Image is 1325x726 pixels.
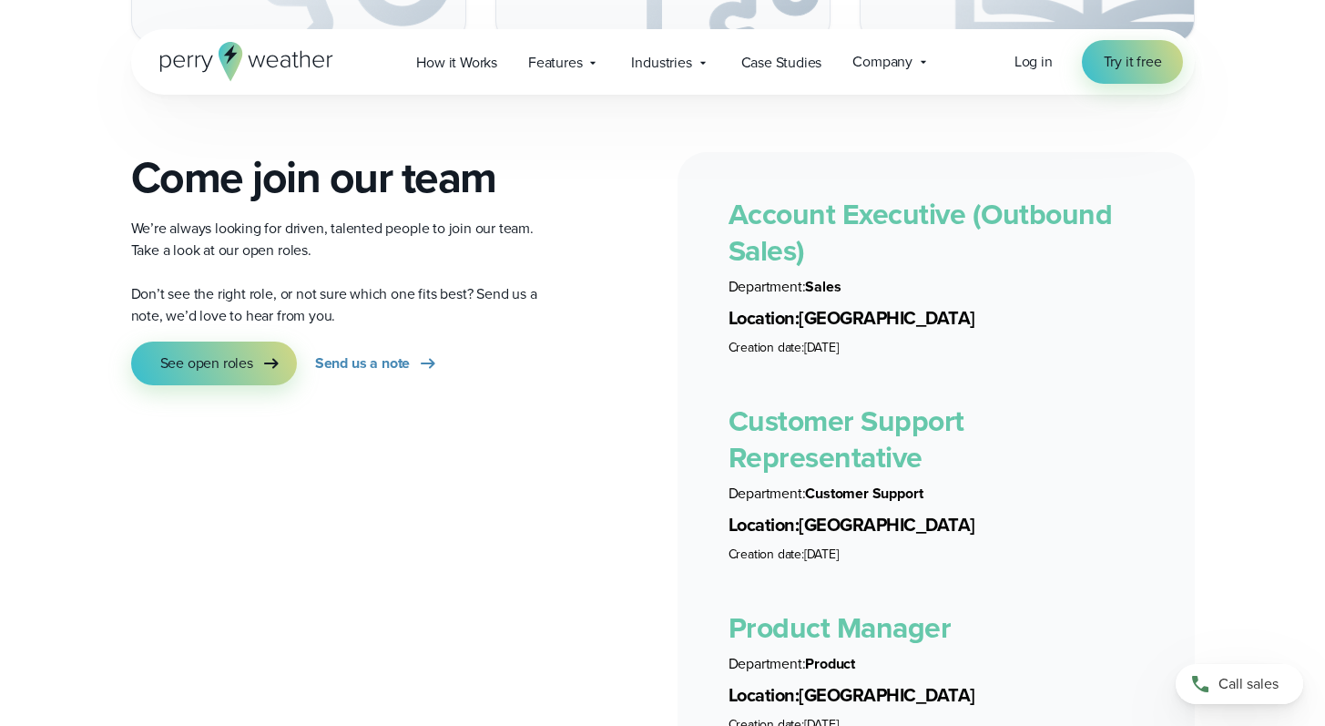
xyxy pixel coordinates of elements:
li: [DATE] [729,339,1144,357]
li: Sales [729,276,1144,298]
p: Don’t see the right role, or not sure which one fits best? Send us a note, we’d love to hear from... [131,283,557,327]
a: How it Works [401,44,513,81]
span: Department: [729,276,806,297]
span: Location: [729,681,800,709]
span: Features [528,52,582,74]
a: Case Studies [726,44,838,81]
li: [GEOGRAPHIC_DATA] [729,512,1144,538]
span: Industries [631,52,691,74]
span: Location: [729,304,800,332]
span: Try it free [1104,51,1162,73]
span: How it Works [416,52,497,74]
a: Customer Support Representative [729,399,964,479]
span: Send us a note [315,353,410,374]
a: See open roles [131,342,297,385]
span: Company [852,51,912,73]
span: Department: [729,483,806,504]
a: Account Executive (Outbound Sales) [729,192,1113,272]
span: Creation date: [729,545,804,564]
a: Try it free [1082,40,1184,84]
span: Case Studies [741,52,822,74]
li: Customer Support [729,483,1144,505]
span: Location: [729,511,800,538]
a: Call sales [1176,664,1303,704]
h2: Come join our team [131,152,557,203]
li: Product [729,653,1144,675]
span: Department: [729,653,806,674]
a: Product Manager [729,606,952,649]
span: Log in [1014,51,1053,72]
p: We’re always looking for driven, talented people to join our team. Take a look at our open roles. [131,218,557,261]
span: Call sales [1218,673,1279,695]
a: Send us a note [315,342,439,385]
a: Log in [1014,51,1053,73]
li: [DATE] [729,546,1144,564]
span: See open roles [160,353,253,374]
li: [GEOGRAPHIC_DATA] [729,305,1144,332]
li: [GEOGRAPHIC_DATA] [729,682,1144,709]
span: Creation date: [729,338,804,357]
